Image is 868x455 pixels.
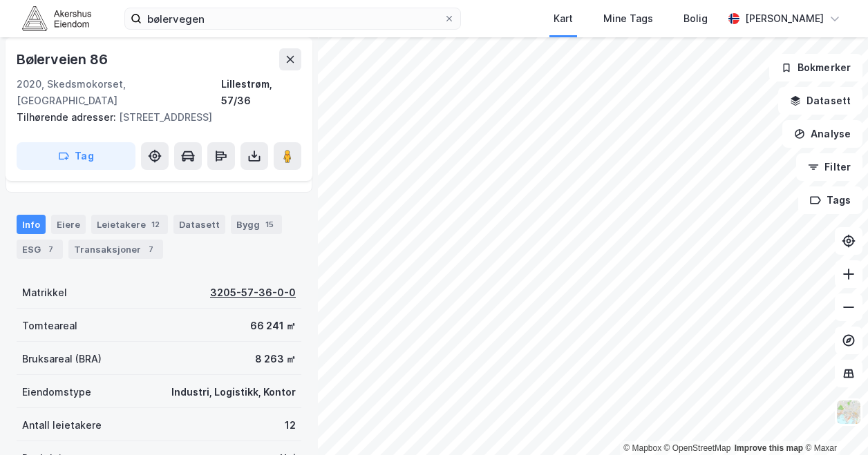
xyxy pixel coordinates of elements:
[51,215,86,234] div: Eiere
[22,417,102,434] div: Antall leietakere
[221,76,301,109] div: Lillestrøm, 57/36
[22,6,91,30] img: akershus-eiendom-logo.9091f326c980b4bce74ccdd9f866810c.svg
[769,54,862,81] button: Bokmerker
[799,389,868,455] div: Kontrollprogram for chat
[778,87,862,115] button: Datasett
[22,318,77,334] div: Tomteareal
[603,10,653,27] div: Mine Tags
[17,111,119,123] span: Tilhørende adresser:
[664,443,731,453] a: OpenStreetMap
[91,215,168,234] div: Leietakere
[17,109,290,126] div: [STREET_ADDRESS]
[44,242,57,256] div: 7
[210,284,296,301] div: 3205-57-36-0-0
[17,142,135,170] button: Tag
[623,443,661,453] a: Mapbox
[554,10,573,27] div: Kart
[745,10,824,27] div: [PERSON_NAME]
[782,120,862,148] button: Analyse
[22,284,67,301] div: Matrikkel
[799,389,868,455] iframe: Chat Widget
[285,417,296,434] div: 12
[231,215,282,234] div: Bygg
[250,318,296,334] div: 66 241 ㎡
[263,217,276,231] div: 15
[142,8,444,29] input: Søk på adresse, matrikkel, gårdeiere, leietakere eller personer
[149,217,162,231] div: 12
[17,48,110,70] div: Bølerveien 86
[22,351,102,367] div: Bruksareal (BRA)
[798,186,862,214] button: Tags
[683,10,708,27] div: Bolig
[68,240,163,259] div: Transaksjoner
[17,215,46,234] div: Info
[735,443,803,453] a: Improve this map
[173,215,225,234] div: Datasett
[171,384,296,400] div: Industri, Logistikk, Kontor
[17,240,63,259] div: ESG
[22,384,91,400] div: Eiendomstype
[255,351,296,367] div: 8 263 ㎡
[144,242,158,256] div: 7
[17,76,221,109] div: 2020, Skedsmokorset, [GEOGRAPHIC_DATA]
[796,153,862,181] button: Filter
